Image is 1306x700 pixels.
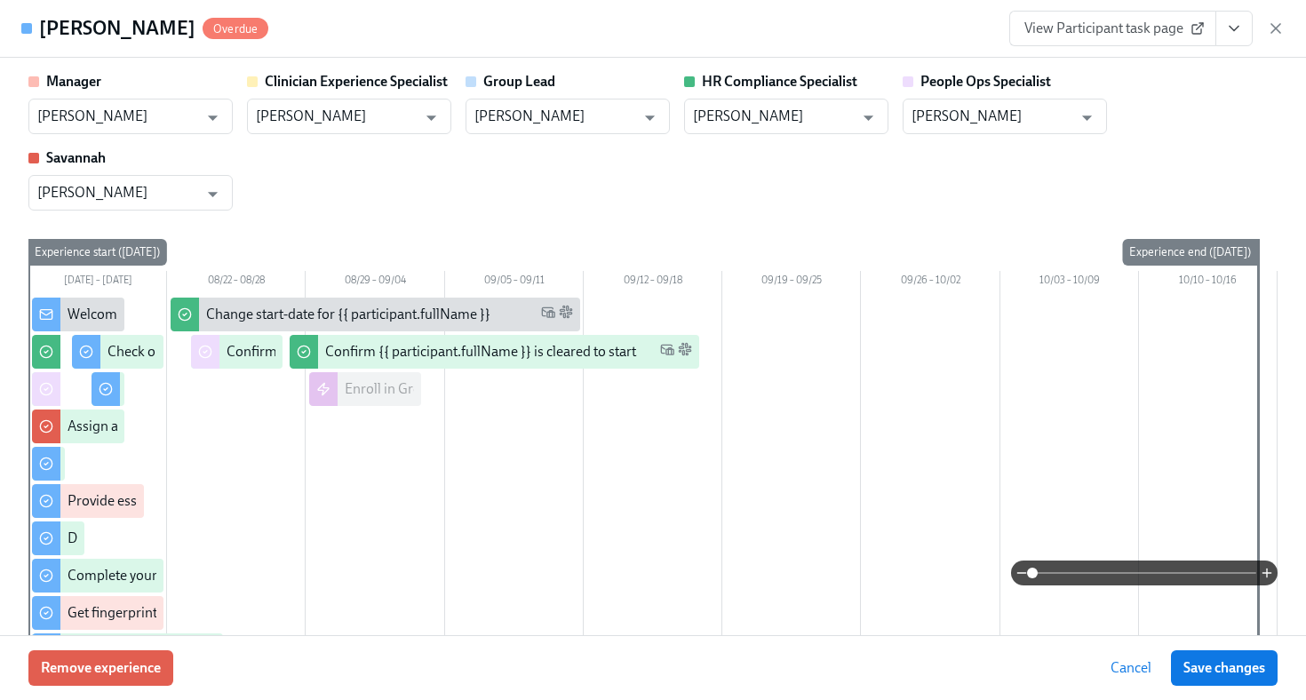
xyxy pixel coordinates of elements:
[636,104,664,131] button: Open
[483,73,555,90] strong: Group Lead
[68,529,289,548] div: Do your background check in Checkr
[39,15,195,42] h4: [PERSON_NAME]
[584,271,722,294] div: 09/12 – 09/18
[203,22,268,36] span: Overdue
[541,305,555,325] span: Work Email
[68,603,172,623] div: Get fingerprinted
[199,104,227,131] button: Open
[68,491,345,511] div: Provide essential professional documentation
[559,305,573,325] span: Slack
[1098,650,1164,686] button: Cancel
[68,305,402,324] div: Welcome from the Charlie Health Compliance Team 👋
[418,104,445,131] button: Open
[678,342,692,362] span: Slack
[199,180,227,208] button: Open
[1183,659,1265,677] span: Save changes
[227,342,414,362] div: Confirm cleared by People Ops
[41,659,161,677] span: Remove experience
[46,149,106,166] strong: Savannah
[1073,104,1101,131] button: Open
[861,271,999,294] div: 09/26 – 10/02
[1000,271,1139,294] div: 10/03 – 10/09
[108,342,362,362] div: Check out our recommended laptop specs
[325,342,636,362] div: Confirm {{ participant.fullName }} is cleared to start
[167,271,306,294] div: 08/22 – 08/28
[28,271,167,294] div: [DATE] – [DATE]
[68,417,771,436] div: Assign a Clinician Experience Specialist for {{ participant.fullName }} (start-date {{ participan...
[1009,11,1216,46] a: View Participant task page
[1122,239,1258,266] div: Experience end ([DATE])
[1111,659,1151,677] span: Cancel
[445,271,584,294] div: 09/05 – 09/11
[206,305,490,324] div: Change start-date for {{ participant.fullName }}
[702,73,857,90] strong: HR Compliance Specialist
[306,271,444,294] div: 08/29 – 09/04
[1215,11,1253,46] button: View task page
[28,650,173,686] button: Remove experience
[28,239,167,266] div: Experience start ([DATE])
[722,271,861,294] div: 09/19 – 09/25
[265,73,448,90] strong: Clinician Experience Specialist
[1171,650,1278,686] button: Save changes
[855,104,882,131] button: Open
[1024,20,1201,37] span: View Participant task page
[1139,271,1278,294] div: 10/10 – 10/16
[660,342,674,362] span: Work Email
[46,73,101,90] strong: Manager
[345,379,585,399] div: Enroll in Group Facilitators Onboarding
[920,73,1051,90] strong: People Ops Specialist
